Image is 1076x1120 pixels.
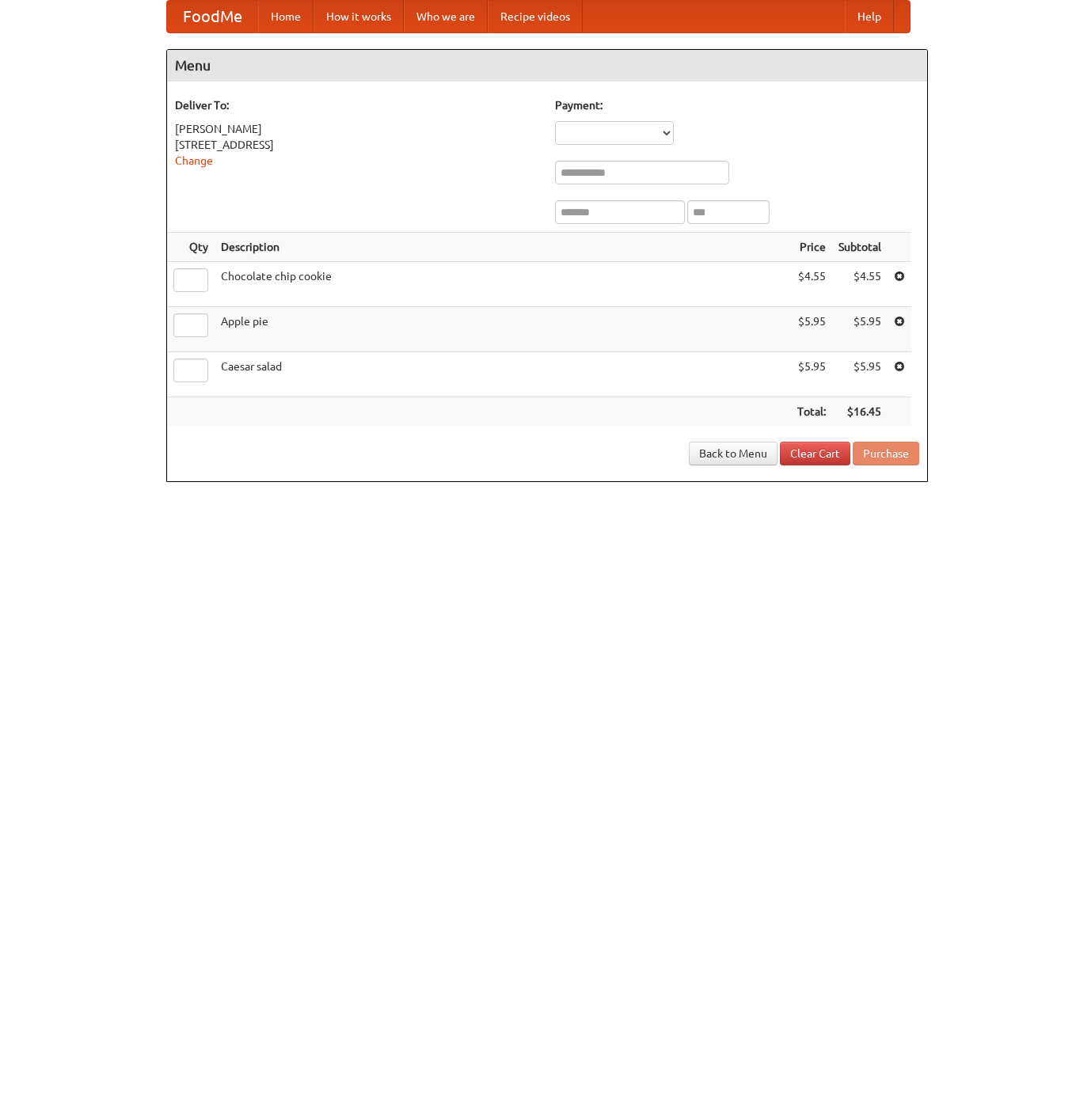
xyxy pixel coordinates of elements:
[175,121,539,137] div: [PERSON_NAME]
[832,397,888,427] th: $16.45
[175,97,539,113] h5: Deliver To:
[258,1,314,32] a: Home
[832,307,888,352] td: $5.95
[832,262,888,307] td: $4.55
[314,1,404,32] a: How it works
[167,233,215,262] th: Qty
[215,307,791,352] td: Apple pie
[791,307,832,352] td: $5.95
[555,97,919,113] h5: Payment:
[832,352,888,397] td: $5.95
[791,262,832,307] td: $4.55
[175,154,213,167] a: Change
[791,352,832,397] td: $5.95
[689,442,778,465] a: Back to Menu
[832,233,888,262] th: Subtotal
[853,442,919,465] button: Purchase
[791,233,832,262] th: Price
[215,352,791,397] td: Caesar salad
[215,262,791,307] td: Chocolate chip cookie
[780,442,850,465] a: Clear Cart
[845,1,894,32] a: Help
[488,1,583,32] a: Recipe videos
[215,233,791,262] th: Description
[167,50,927,82] h4: Menu
[404,1,488,32] a: Who we are
[175,137,539,153] div: [STREET_ADDRESS]
[791,397,832,427] th: Total:
[167,1,258,32] a: FoodMe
